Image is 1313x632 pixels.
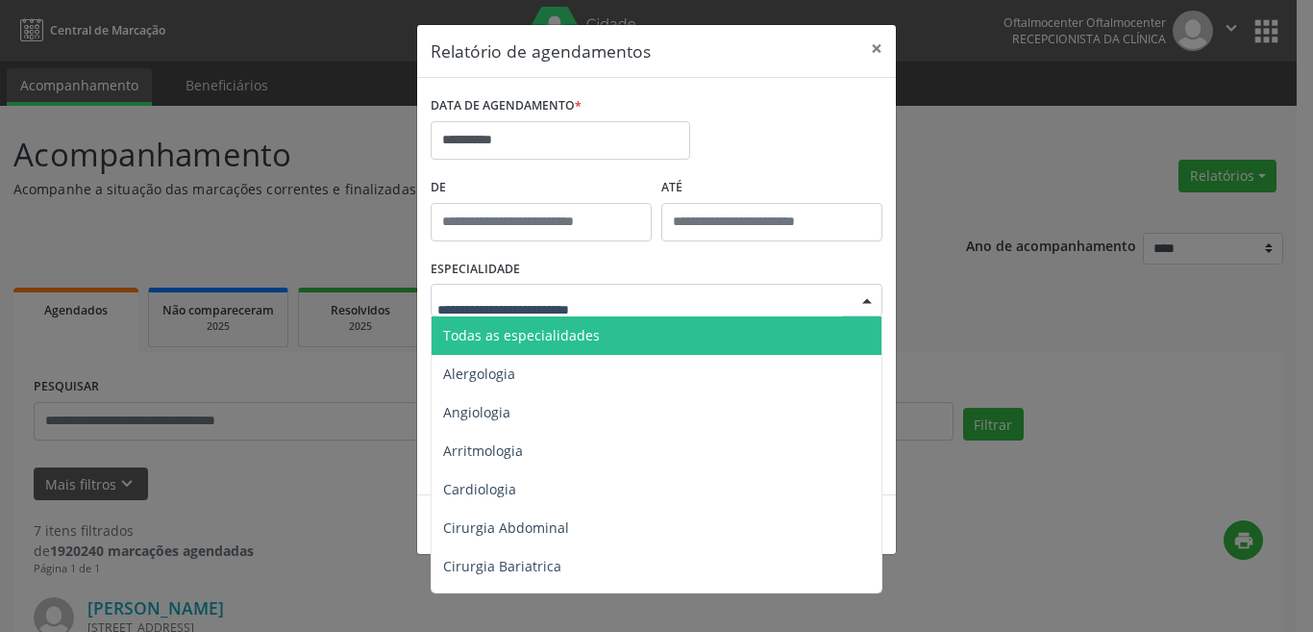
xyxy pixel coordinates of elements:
label: De [431,173,652,203]
span: Cirurgia Bariatrica [443,557,561,575]
h5: Relatório de agendamentos [431,38,651,63]
span: Angiologia [443,403,510,421]
span: Arritmologia [443,442,523,460]
label: DATA DE AGENDAMENTO [431,91,582,121]
button: Close [857,25,896,72]
label: ATÉ [661,173,882,203]
label: ESPECIALIDADE [431,255,520,285]
span: Todas as especialidades [443,326,600,344]
span: Alergologia [443,365,515,383]
span: Cirurgia Abdominal [443,518,569,537]
span: Cardiologia [443,480,516,498]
